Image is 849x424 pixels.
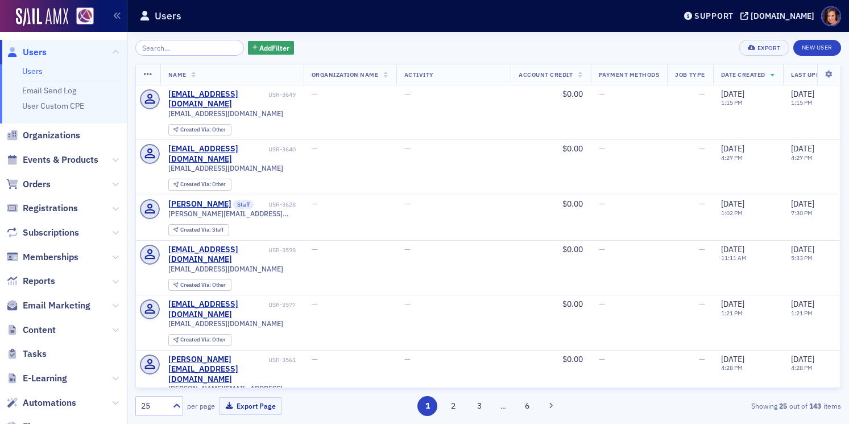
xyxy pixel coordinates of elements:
button: 3 [469,396,489,416]
button: Export [739,40,789,56]
span: — [312,244,318,254]
span: — [599,299,605,309]
span: — [699,199,705,209]
span: Tasks [23,348,47,360]
a: Email Marketing [6,299,90,312]
time: 1:15 PM [721,98,743,106]
span: — [312,143,318,154]
div: Other [180,127,226,133]
div: USR-3640 [268,146,296,153]
span: — [699,299,705,309]
div: 25 [141,400,166,412]
span: [DATE] [791,299,814,309]
a: E-Learning [6,372,67,385]
div: Other [180,182,226,188]
div: [DOMAIN_NAME] [751,11,814,21]
span: Date Created [721,71,765,79]
div: Created Via: Other [168,334,231,346]
div: [EMAIL_ADDRESS][DOMAIN_NAME] [168,299,267,319]
span: — [312,299,318,309]
span: [EMAIL_ADDRESS][DOMAIN_NAME] [168,319,283,328]
span: $0.00 [562,299,583,309]
strong: 25 [777,401,789,411]
span: — [404,89,411,99]
span: Staff [233,200,254,210]
span: Created Via : [180,126,212,133]
a: Users [22,66,43,76]
span: Created Via : [180,180,212,188]
a: [PERSON_NAME] [168,199,231,209]
span: [DATE] [791,89,814,99]
span: — [404,244,411,254]
a: Email Send Log [22,85,76,96]
span: — [404,199,411,209]
button: 1 [417,396,437,416]
a: Organizations [6,129,80,142]
span: Automations [23,397,76,409]
a: Memberships [6,251,78,264]
div: [EMAIL_ADDRESS][DOMAIN_NAME] [168,144,267,164]
time: 4:28 PM [791,364,813,372]
a: [PERSON_NAME][EMAIL_ADDRESS][DOMAIN_NAME] [168,355,267,385]
span: Content [23,324,56,336]
a: Users [6,46,47,59]
div: USR-3577 [268,301,296,308]
span: Last Updated [791,71,835,79]
time: 4:27 PM [791,154,813,162]
div: USR-3598 [268,246,296,254]
button: 6 [517,396,537,416]
a: New User [793,40,841,56]
span: Subscriptions [23,227,79,239]
span: — [699,244,705,254]
span: [DATE] [721,299,744,309]
span: Job Type [675,71,705,79]
a: Reports [6,275,55,287]
span: $0.00 [562,143,583,154]
div: Created Via: Other [168,179,231,191]
a: Content [6,324,56,336]
span: [PERSON_NAME][EMAIL_ADDRESS][DOMAIN_NAME] [168,384,296,393]
span: Activity [404,71,434,79]
a: Events & Products [6,154,98,166]
a: User Custom CPE [22,101,84,111]
span: Payment Methods [599,71,660,79]
time: 1:21 PM [791,309,813,317]
button: AddFilter [248,41,295,55]
span: — [599,244,605,254]
img: SailAMX [76,7,94,25]
span: Organization Name [312,71,379,79]
div: Other [180,282,226,289]
time: 5:33 PM [791,254,813,262]
span: $0.00 [562,89,583,99]
button: 2 [444,396,463,416]
span: $0.00 [562,199,583,209]
div: Showing out of items [614,401,841,411]
span: [EMAIL_ADDRESS][DOMAIN_NAME] [168,109,283,118]
span: — [599,354,605,364]
time: 4:27 PM [721,154,743,162]
span: Add Filter [259,43,289,53]
span: [EMAIL_ADDRESS][DOMAIN_NAME] [168,265,283,273]
a: [EMAIL_ADDRESS][DOMAIN_NAME] [168,245,267,265]
span: Reports [23,275,55,287]
h1: Users [155,9,181,23]
span: [DATE] [721,89,744,99]
div: Support [694,11,734,21]
img: SailAMX [16,8,68,26]
a: Registrations [6,202,78,215]
span: Orders [23,178,51,191]
time: 1:15 PM [791,98,813,106]
a: Subscriptions [6,227,79,239]
span: Name [168,71,187,79]
a: Orders [6,178,51,191]
span: E-Learning [23,372,67,385]
time: 4:28 PM [721,364,743,372]
span: — [699,143,705,154]
div: Staff [180,227,223,233]
span: Created Via : [180,226,212,233]
span: — [404,299,411,309]
span: Registrations [23,202,78,215]
span: Account Credit [519,71,573,79]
